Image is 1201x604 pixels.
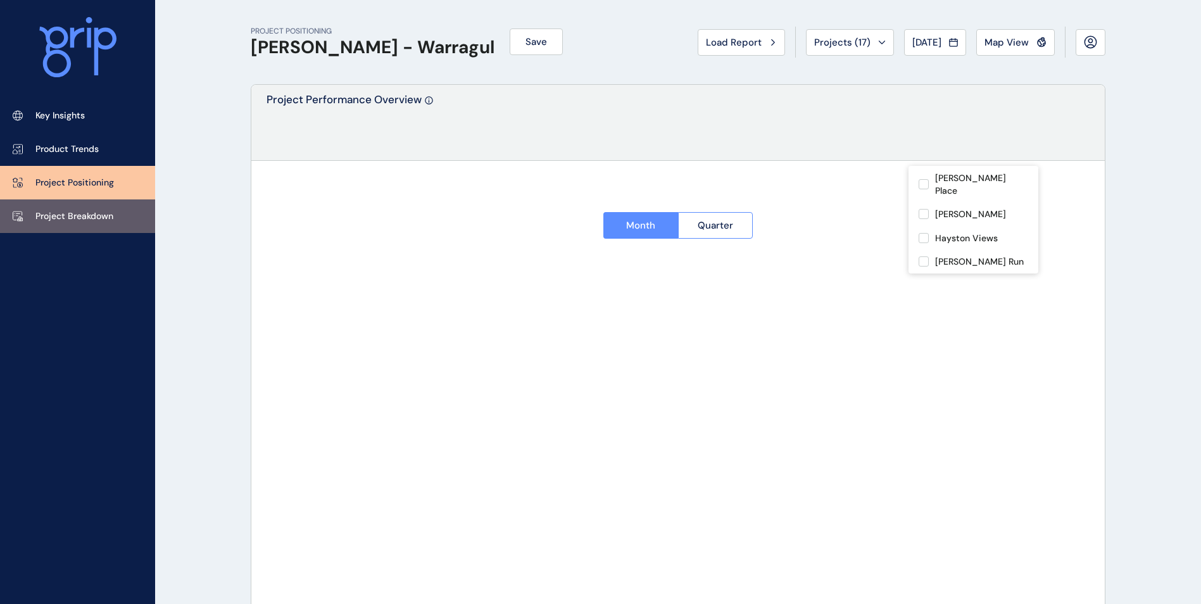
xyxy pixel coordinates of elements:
[698,29,785,56] button: Load Report
[904,29,966,56] button: [DATE]
[814,36,871,49] span: Projects ( 17 )
[706,36,762,49] span: Load Report
[267,92,422,160] p: Project Performance Overview
[35,210,113,223] p: Project Breakdown
[984,36,1029,49] span: Map View
[251,26,494,37] p: PROJECT POSITIONING
[912,36,941,49] span: [DATE]
[935,172,1028,197] p: [PERSON_NAME] Place
[935,232,998,245] p: Hayston Views
[35,177,114,189] p: Project Positioning
[976,29,1055,56] button: Map View
[935,256,1024,268] p: [PERSON_NAME] Run
[251,37,494,58] h1: [PERSON_NAME] - Warragul
[806,29,894,56] button: Projects (17)
[35,143,99,156] p: Product Trends
[525,35,547,48] span: Save
[510,28,563,55] button: Save
[35,110,85,122] p: Key Insights
[935,208,1006,221] p: [PERSON_NAME]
